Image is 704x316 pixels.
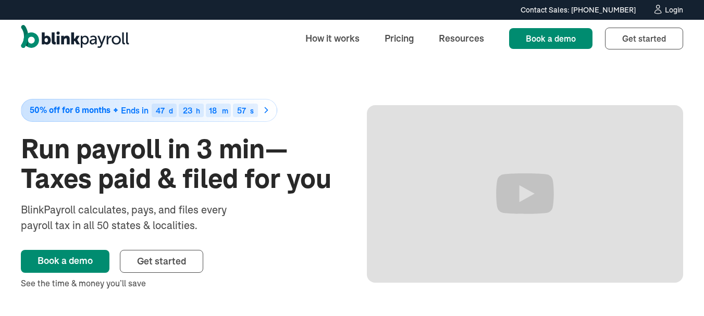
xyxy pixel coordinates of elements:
a: How it works [297,27,368,49]
div: Contact Sales: [PHONE_NUMBER] [521,5,636,16]
iframe: Run Payroll in 3 min with BlinkPayroll [367,105,684,283]
a: Pricing [376,27,422,49]
div: Login [665,6,683,14]
a: Get started [605,28,683,49]
span: 47 [156,105,165,116]
a: Get started [120,250,203,273]
a: Login [652,4,683,16]
a: Book a demo [509,28,592,49]
span: 18 [209,105,217,116]
div: h [196,107,200,115]
span: Ends in [121,105,149,116]
a: 50% off for 6 monthsEnds in47d23h18m57s [21,99,338,122]
a: Resources [430,27,492,49]
a: Book a demo [21,250,109,273]
span: Get started [137,255,186,267]
span: 23 [183,105,192,116]
div: BlinkPayroll calculates, pays, and files every payroll tax in all 50 states & localities. [21,202,254,233]
h1: Run payroll in 3 min—Taxes paid & filed for you [21,134,338,194]
span: 57 [237,105,246,116]
div: m [222,107,228,115]
span: Get started [622,33,666,44]
a: home [21,25,129,52]
span: 50% off for 6 months [30,106,110,115]
div: See the time & money you’ll save [21,277,338,289]
div: d [169,107,173,115]
div: s [250,107,254,115]
span: Book a demo [526,33,576,44]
